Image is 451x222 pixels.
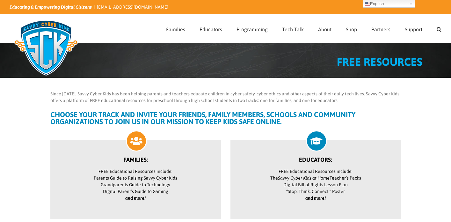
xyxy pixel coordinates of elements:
span: Programming [236,27,268,32]
span: Support [405,27,422,32]
a: Search [437,14,441,42]
a: Educators [200,14,222,42]
a: [EMAIL_ADDRESS][DOMAIN_NAME] [97,4,168,10]
i: Savvy Cyber Kids at Home [278,175,330,181]
span: Partners [371,27,390,32]
a: Shop [346,14,357,42]
span: About [318,27,331,32]
i: Educating & Empowering Digital Citizens [10,4,92,10]
span: FREE RESOURCES [337,56,422,68]
img: Savvy Cyber Kids Logo [10,16,83,80]
a: Families [166,14,185,42]
a: Programming [236,14,268,42]
nav: Main Menu [166,14,441,42]
i: and more! [305,196,326,201]
span: Educators [200,27,222,32]
p: FREE Educational Resources include: Parents Guide to Raising Savvy Cyber Kids Grandparents Guide ... [62,168,210,202]
p: Since [DATE], Savvy Cyber Kids has been helping parents and teachers educate children in cyber sa... [50,91,401,104]
span: Families [166,27,185,32]
a: FAMILIES: [62,156,210,163]
img: en [365,1,370,6]
strong: CHOOSE YOUR TRACK AND INVITE YOUR FRIENDS, FAMILY MEMBERS, SCHOOLS AND COMMUNITY ORGANIZATIONS TO... [50,110,355,126]
a: EDUCATORS: [242,156,390,163]
i: and more! [125,196,146,201]
span: Tech Talk [282,27,304,32]
a: Partners [371,14,390,42]
a: Tech Talk [282,14,304,42]
a: Support [405,14,422,42]
p: FREE Educational Resources include: The Teacher’s Packs Digital Bill of Rights Lesson Plan “Stop.... [242,168,390,202]
a: About [318,14,331,42]
span: Shop [346,27,357,32]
